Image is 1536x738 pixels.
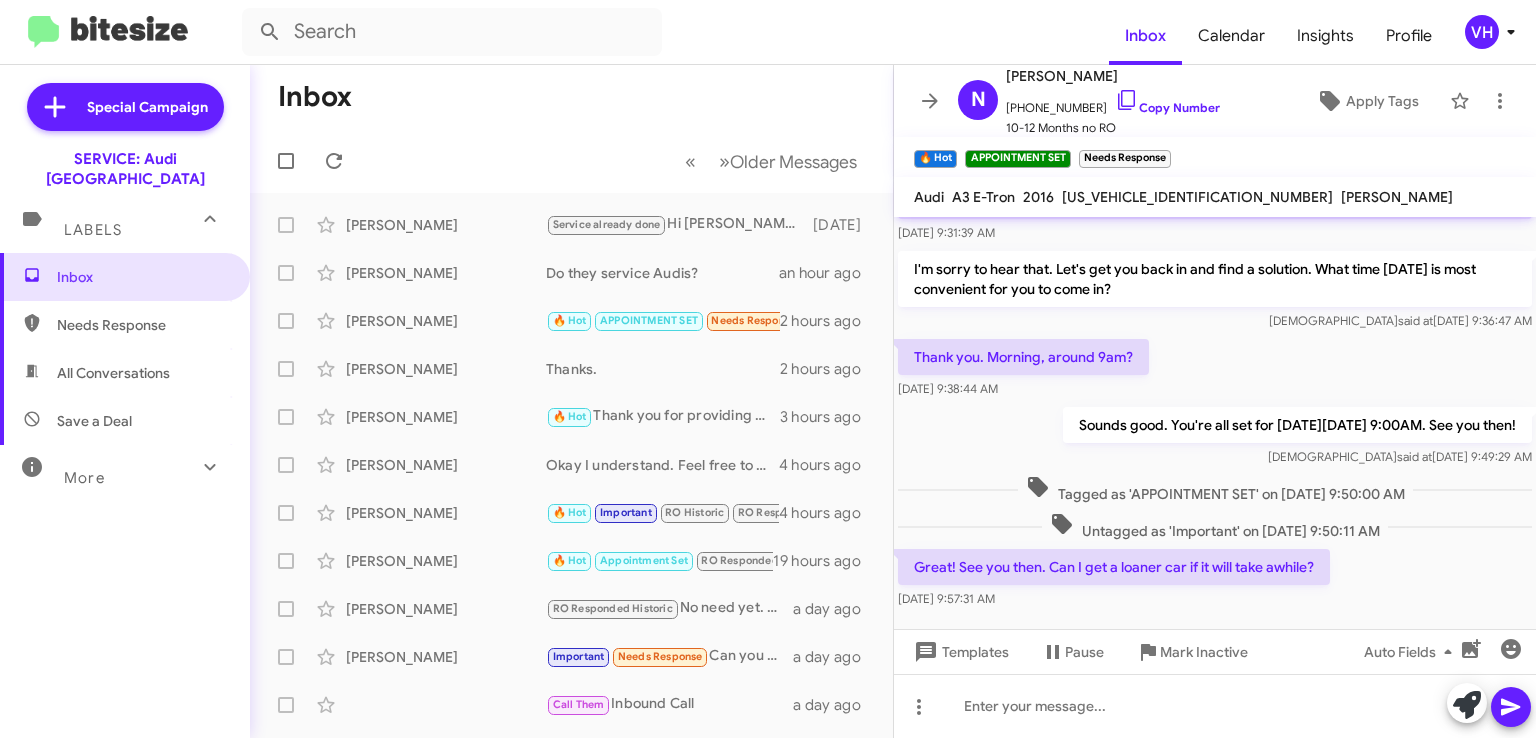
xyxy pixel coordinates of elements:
span: N [971,84,986,116]
div: Thank you for providing that. Yes, you still have your last pre-paid maintenance with Audi Care f... [546,405,780,428]
span: Call Them [553,698,605,711]
span: Important [553,650,605,663]
span: Service already done [553,218,661,231]
div: Hi [PERSON_NAME] this is [PERSON_NAME] at Audi [GEOGRAPHIC_DATA]. I wanted to check in with you a... [546,213,813,236]
div: Inbound Call [546,693,793,716]
div: [PERSON_NAME] [346,551,546,571]
small: Needs Response [1079,150,1171,168]
span: said at [1398,313,1433,328]
span: Needs Response [57,315,227,335]
span: 🔥 Hot [553,314,587,327]
a: Copy Number [1115,100,1220,115]
span: » [719,149,730,174]
div: [PERSON_NAME] [346,503,546,523]
button: Templates [894,634,1025,670]
div: Can you help resolve this under a warranty fix? [546,645,793,668]
p: Great! See you then. Can I get a loaner car if it will take awhile? [898,549,1330,585]
span: Important [600,506,652,519]
span: 🔥 Hot [553,506,587,519]
a: Calendar [1182,7,1281,65]
small: 🔥 Hot [914,150,957,168]
div: a day ago [793,647,877,667]
nav: Page navigation example [674,141,869,182]
div: Thanks. [546,359,780,379]
div: Okay I understand. Feel free to reach out if I can help in the future!👍 [546,455,779,475]
span: [DEMOGRAPHIC_DATA] [DATE] 9:36:47 AM [1269,313,1532,328]
span: Save a Deal [57,411,132,431]
div: [PERSON_NAME] [346,359,546,379]
span: Needs Response [618,650,703,663]
span: Pause [1065,634,1104,670]
span: Auto Fields [1364,634,1460,670]
span: RO Responded Historic [553,602,673,615]
span: 10-12 Months no RO [1006,118,1220,138]
span: Older Messages [730,151,857,173]
div: 2 hours ago [780,359,877,379]
button: Previous [673,141,708,182]
div: 4 hours ago [779,455,877,475]
small: APPOINTMENT SET [965,150,1070,168]
div: No rush or worries at all, your health comes first. Let us know when you're ready and we'll set i... [546,501,779,524]
a: Inbox [1109,7,1182,65]
span: Mark Inactive [1160,634,1248,670]
span: 🔥 Hot [553,554,587,567]
div: VH [1465,15,1499,49]
span: Untagged as 'Important' on [DATE] 9:50:11 AM [1042,512,1388,541]
span: « [685,149,696,174]
div: 3 hours ago [780,407,877,427]
div: [PERSON_NAME] [346,455,546,475]
a: Insights [1281,7,1370,65]
span: [PERSON_NAME] [1006,64,1220,88]
span: A3 E-Tron [952,188,1015,206]
button: Mark Inactive [1120,634,1264,670]
div: [PERSON_NAME] [346,647,546,667]
div: Do they service Audis? [546,263,779,283]
button: VH [1448,15,1514,49]
div: 2 hours ago [780,311,877,331]
span: RO Historic [665,506,724,519]
a: Profile [1370,7,1448,65]
p: I'm sorry to hear that. Let's get you back in and find a solution. What time [DATE] is most conve... [898,251,1532,307]
span: [PHONE_NUMBER] [1006,88,1220,118]
a: Special Campaign [27,83,224,131]
div: Ok thanks so much. [546,549,773,572]
div: [PERSON_NAME] [346,599,546,619]
div: a day ago [793,599,877,619]
span: [DATE] 9:57:31 AM [898,591,995,606]
span: Special Campaign [87,97,208,117]
span: [DEMOGRAPHIC_DATA] [DATE] 9:49:29 AM [1268,449,1532,464]
span: RO Responded Historic [738,506,858,519]
span: Audi [914,188,944,206]
span: Tagged as 'APPOINTMENT SET' on [DATE] 9:50:00 AM [1018,475,1413,504]
span: Templates [910,634,1009,670]
span: Labels [64,221,122,239]
div: [PERSON_NAME] [346,215,546,235]
div: No need yet. Thanks. [546,597,793,620]
span: 🔥 Hot [553,410,587,423]
span: [US_VEHICLE_IDENTIFICATION_NUMBER] [1062,188,1333,206]
button: Pause [1025,634,1120,670]
p: Sounds good. You're all set for [DATE][DATE] 9:00AM. See you then! [1063,407,1532,443]
div: a day ago [793,695,877,715]
div: [PERSON_NAME] [346,263,546,283]
span: [DATE] 9:31:39 AM [898,225,995,240]
span: RO Responded Historic [701,554,821,567]
div: [PERSON_NAME] [346,311,546,331]
span: 2016 [1023,188,1054,206]
div: Great! See you then. Can I get a loaner car if it will take awhile? [546,309,780,332]
span: Apply Tags [1346,83,1419,119]
span: Inbox [57,267,227,287]
p: Thank you. Morning, around 9am? [898,339,1149,375]
span: More [64,469,105,487]
div: [PERSON_NAME] [346,407,546,427]
span: Appointment Set [600,554,688,567]
span: Needs Response [711,314,796,327]
button: Auto Fields [1348,634,1476,670]
div: [DATE] [813,215,877,235]
span: [DATE] 9:38:44 AM [898,381,998,396]
h1: Inbox [278,81,352,113]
